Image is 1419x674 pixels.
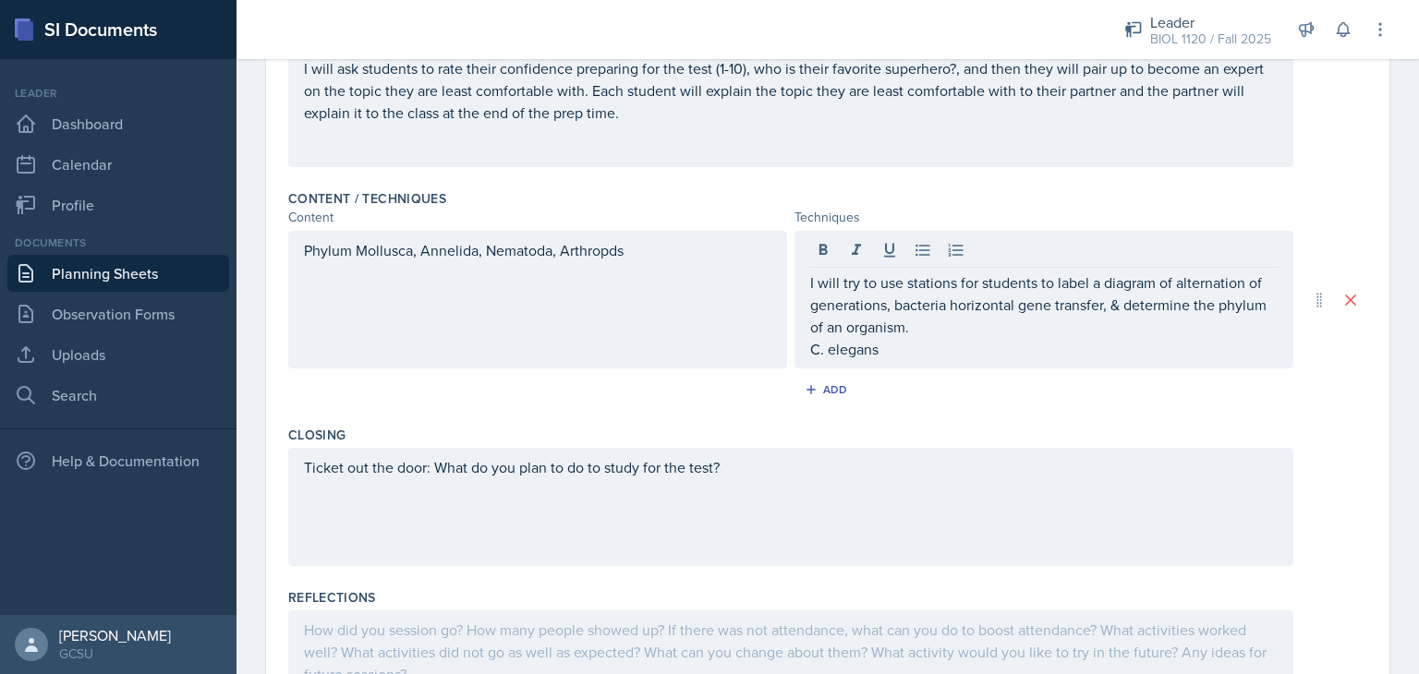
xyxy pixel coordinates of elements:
[7,295,229,332] a: Observation Forms
[808,382,848,397] div: Add
[810,271,1278,338] p: I will try to use stations for students to label a diagram of alternation of generations, bacteri...
[7,187,229,223] a: Profile
[798,376,858,403] button: Add
[7,377,229,414] a: Search
[288,208,787,227] div: Content
[59,644,171,663] div: GCSU
[288,426,346,444] label: Closing
[7,85,229,102] div: Leader
[810,338,1278,360] p: C. elegans
[1150,30,1271,49] div: BIOL 1120 / Fall 2025
[1150,11,1271,33] div: Leader
[304,456,1278,478] p: Ticket out the door: What do you plan to do to study for the test?
[304,57,1278,124] p: I will ask students to rate their confidence preparing for the test (1-10), who is their favorite...
[7,442,229,479] div: Help & Documentation
[304,239,771,261] p: Phylum Mollusca, Annelida, Nematoda, Arthropds
[7,146,229,183] a: Calendar
[794,208,1293,227] div: Techniques
[7,336,229,373] a: Uploads
[288,588,376,607] label: Reflections
[7,255,229,292] a: Planning Sheets
[288,189,446,208] label: Content / Techniques
[7,235,229,251] div: Documents
[59,626,171,644] div: [PERSON_NAME]
[7,105,229,142] a: Dashboard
